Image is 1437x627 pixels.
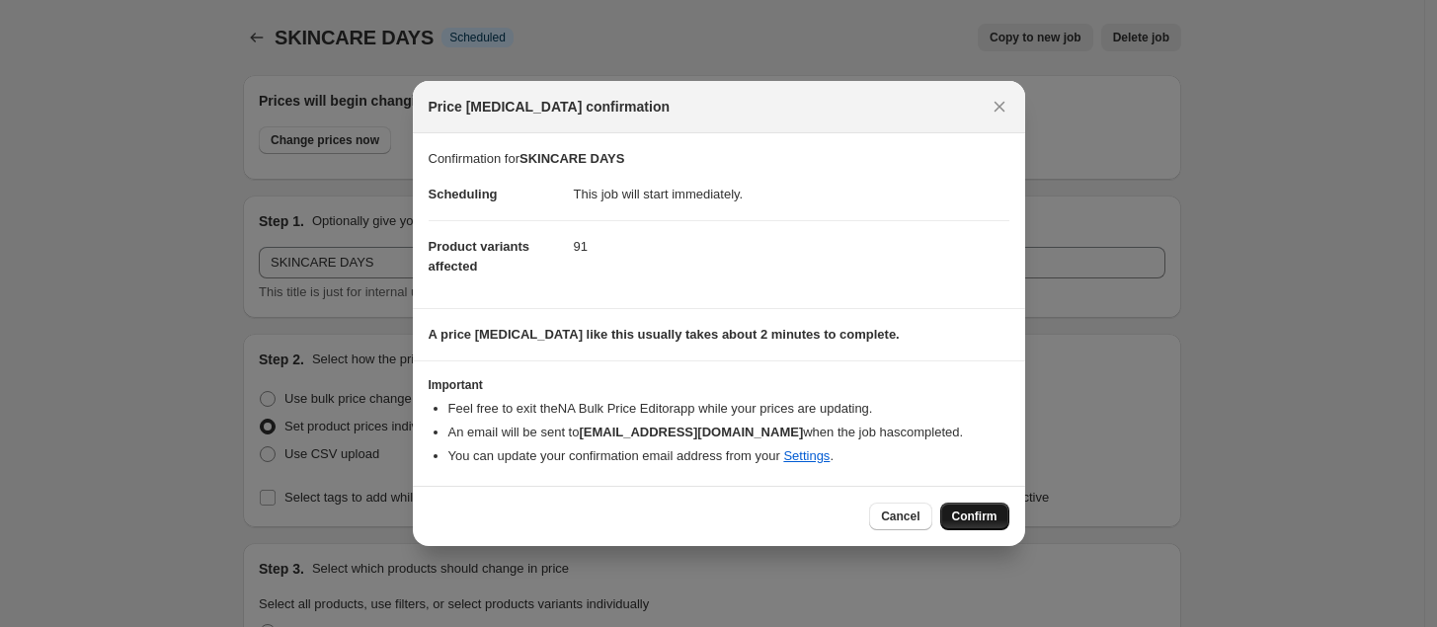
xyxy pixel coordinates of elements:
[940,503,1009,530] button: Confirm
[579,425,803,439] b: [EMAIL_ADDRESS][DOMAIN_NAME]
[952,509,998,524] span: Confirm
[986,93,1013,120] button: Close
[429,97,671,117] span: Price [MEDICAL_DATA] confirmation
[448,423,1009,442] li: An email will be sent to when the job has completed .
[429,187,498,201] span: Scheduling
[429,239,530,274] span: Product variants affected
[881,509,919,524] span: Cancel
[429,327,900,342] b: A price [MEDICAL_DATA] like this usually takes about 2 minutes to complete.
[574,220,1009,273] dd: 91
[429,377,1009,393] h3: Important
[869,503,931,530] button: Cancel
[429,149,1009,169] p: Confirmation for
[519,151,624,166] b: SKINCARE DAYS
[574,169,1009,220] dd: This job will start immediately.
[448,446,1009,466] li: You can update your confirmation email address from your .
[783,448,830,463] a: Settings
[448,399,1009,419] li: Feel free to exit the NA Bulk Price Editor app while your prices are updating.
